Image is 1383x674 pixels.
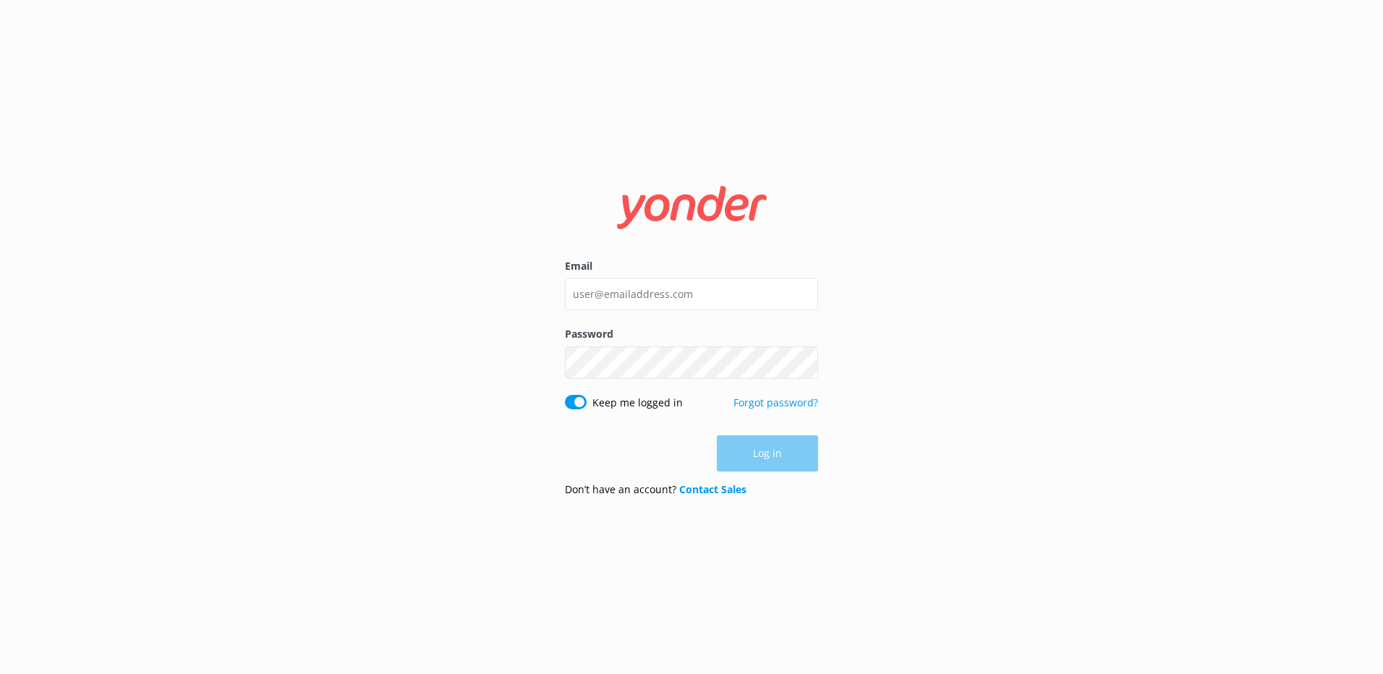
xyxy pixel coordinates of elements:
p: Don’t have an account? [565,482,746,498]
label: Password [565,326,818,342]
a: Forgot password? [733,396,818,409]
button: Show password [789,348,818,377]
label: Email [565,258,818,274]
label: Keep me logged in [592,395,683,411]
input: user@emailaddress.com [565,278,818,310]
a: Contact Sales [679,482,746,496]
